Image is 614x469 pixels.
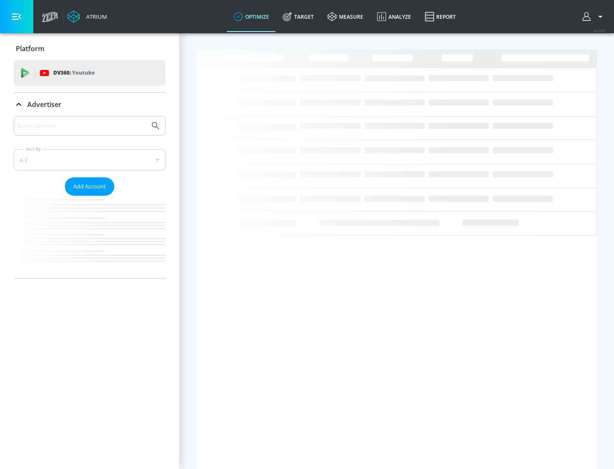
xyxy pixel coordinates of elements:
[14,60,165,86] div: DV360: Youtube
[67,10,107,23] a: Atrium
[65,177,114,196] button: Add Account
[276,1,321,32] a: Target
[14,37,165,61] div: Platform
[83,13,107,20] div: Atrium
[370,1,418,32] a: Analyze
[418,1,463,32] a: Report
[14,149,165,171] div: A-Z
[53,68,95,78] p: DV360:
[594,28,605,33] span: v 4.28.0
[27,100,61,109] p: Advertiser
[14,196,165,278] nav: list of Advertiser
[17,120,146,131] input: Search by name
[72,68,95,77] p: Youtube
[24,146,43,152] label: Sort By
[321,1,370,32] a: measure
[16,44,44,53] p: Platform
[14,116,165,278] div: Advertiser
[227,1,276,32] a: optimize
[14,93,165,116] div: Advertiser
[73,182,106,191] span: Add Account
